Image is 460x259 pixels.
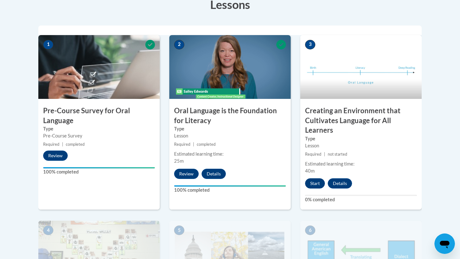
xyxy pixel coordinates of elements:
span: 4 [43,226,53,235]
h3: Pre-Course Survey for Oral Language [38,106,160,126]
div: Your progress [43,167,155,168]
span: 6 [305,226,315,235]
span: 25m [174,158,184,164]
div: Lesson [174,132,286,139]
label: 0% completed [305,196,417,203]
span: | [324,152,325,157]
label: Type [174,125,286,132]
label: Type [305,135,417,142]
span: 1 [43,40,53,49]
button: Review [43,151,68,161]
button: Review [174,169,199,179]
img: Course Image [300,35,422,99]
label: 100% completed [43,168,155,175]
button: Details [202,169,226,179]
span: 40m [305,168,315,174]
span: 3 [305,40,315,49]
iframe: Button to launch messaging window [434,233,455,254]
button: Details [328,178,352,189]
button: Start [305,178,325,189]
span: | [193,142,194,147]
h3: Oral Language is the Foundation for Literacy [169,106,291,126]
label: 100% completed [174,187,286,194]
span: 5 [174,226,184,235]
span: Required [305,152,321,157]
label: Type [43,125,155,132]
img: Course Image [38,35,160,99]
span: | [62,142,63,147]
img: Course Image [169,35,291,99]
span: Required [43,142,59,147]
span: 2 [174,40,184,49]
div: Estimated learning time: [174,151,286,158]
span: completed [66,142,85,147]
div: Pre-Course Survey [43,132,155,139]
span: completed [197,142,216,147]
h3: Creating an Environment that Cultivates Language for All Learners [300,106,422,135]
div: Your progress [174,185,286,187]
span: Required [174,142,190,147]
span: not started [328,152,347,157]
div: Lesson [305,142,417,149]
div: Estimated learning time: [305,160,417,167]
